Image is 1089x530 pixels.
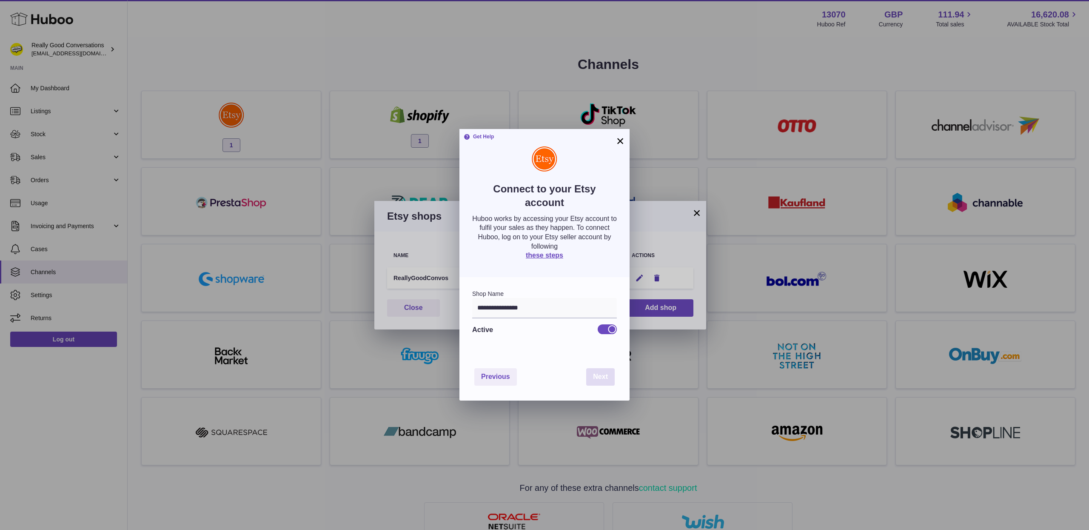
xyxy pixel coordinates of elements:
[532,146,557,172] img: Etsy Logo
[586,368,615,386] button: Next
[472,214,617,251] p: Huboo works by accessing your Etsy account to fulfil your sales as they happen. To connect Huboo,...
[615,136,625,146] button: ×
[464,133,494,140] strong: Get Help
[593,373,608,380] span: Next
[474,368,517,386] button: Previous
[472,290,504,297] label: Shop Name
[481,373,510,380] span: Previous
[526,252,563,259] a: these steps
[472,182,617,214] h2: Connect to your Etsy account
[472,325,493,334] h3: Active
